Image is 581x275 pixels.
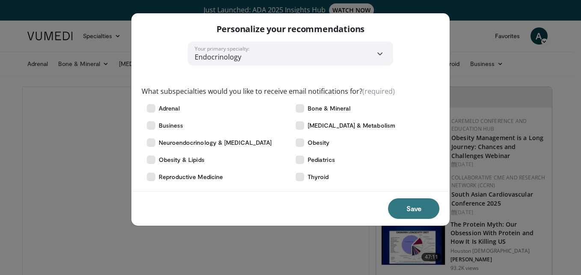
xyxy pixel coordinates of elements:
[308,104,350,113] span: Bone & Mineral
[159,104,180,113] span: Adrenal
[159,173,223,181] span: Reproductive Medicine
[159,138,272,147] span: Neuroendocrinology & [MEDICAL_DATA]
[308,138,330,147] span: Obesity
[308,121,395,130] span: [MEDICAL_DATA] & Metabolism
[388,198,439,219] button: Save
[159,155,205,164] span: Obesity & Lipids
[142,86,395,96] label: What subspecialties would you like to receive email notifications for?
[308,173,329,181] span: Thyroid
[216,24,365,35] p: Personalize your recommendations
[362,87,395,96] span: (required)
[159,121,184,130] span: Business
[308,155,335,164] span: Pediatrics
